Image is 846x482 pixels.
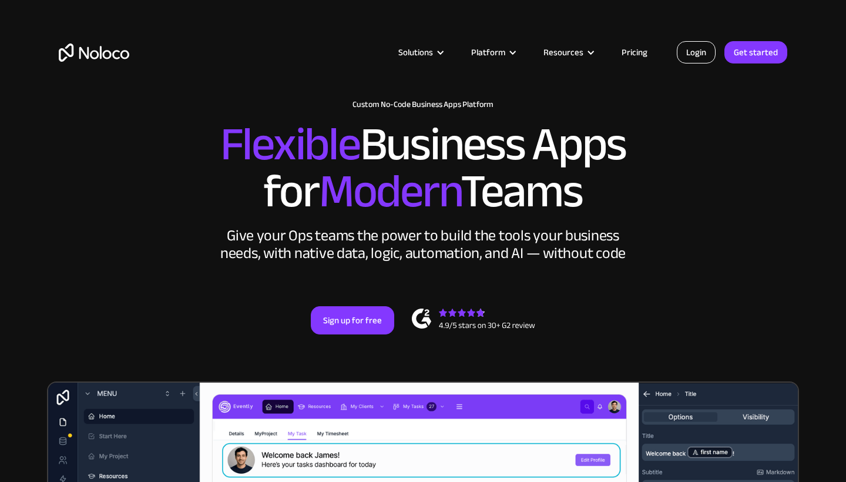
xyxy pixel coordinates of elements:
[220,101,360,188] span: Flexible
[724,41,787,63] a: Get started
[543,45,583,60] div: Resources
[677,41,716,63] a: Login
[456,45,529,60] div: Platform
[398,45,433,60] div: Solutions
[607,45,662,60] a: Pricing
[217,227,629,262] div: Give your Ops teams the power to build the tools your business needs, with native data, logic, au...
[384,45,456,60] div: Solutions
[59,121,787,215] h2: Business Apps for Teams
[59,43,129,62] a: home
[319,148,461,235] span: Modern
[471,45,505,60] div: Platform
[311,306,394,334] a: Sign up for free
[529,45,607,60] div: Resources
